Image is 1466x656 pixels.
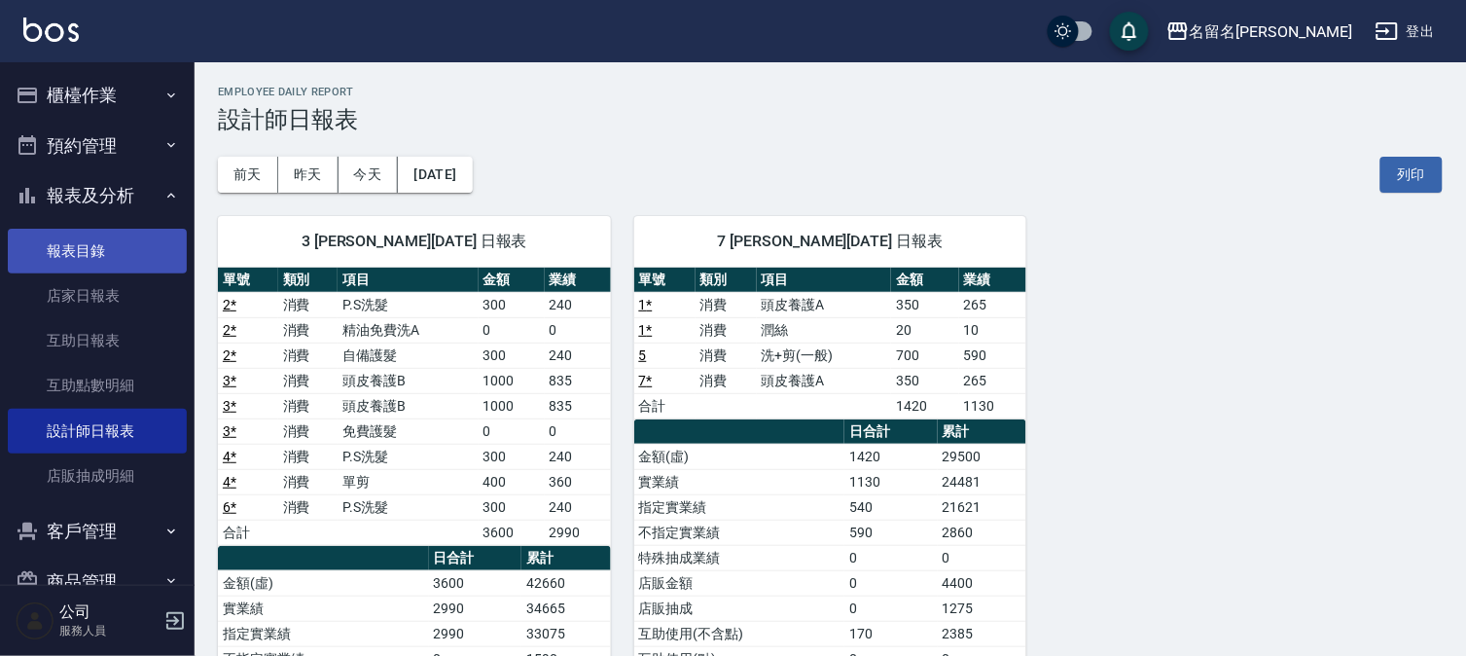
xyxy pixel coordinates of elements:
[479,520,545,545] td: 3600
[634,268,696,293] th: 單號
[844,596,938,621] td: 0
[218,570,429,596] td: 金額(虛)
[959,268,1026,293] th: 業績
[757,317,892,343] td: 潤絲
[1380,157,1443,193] button: 列印
[278,317,339,343] td: 消費
[634,621,845,646] td: 互助使用(不含點)
[844,494,938,520] td: 540
[338,469,478,494] td: 單剪
[479,343,545,368] td: 300
[479,444,545,469] td: 300
[8,363,187,408] a: 互助點數明細
[938,419,1027,445] th: 累計
[844,570,938,596] td: 0
[545,444,611,469] td: 240
[429,621,522,646] td: 2990
[634,268,1027,419] table: a dense table
[338,494,478,520] td: P.S洗髮
[59,622,159,639] p: 服務人員
[634,570,845,596] td: 店販金額
[844,419,938,445] th: 日合計
[545,494,611,520] td: 240
[429,596,522,621] td: 2990
[241,232,588,251] span: 3 [PERSON_NAME][DATE] 日報表
[8,70,187,121] button: 櫃檯作業
[696,292,757,317] td: 消費
[634,545,845,570] td: 特殊抽成業績
[545,292,611,317] td: 240
[479,419,545,444] td: 0
[16,601,54,640] img: Person
[696,343,757,368] td: 消費
[521,546,611,571] th: 累計
[938,621,1027,646] td: 2385
[938,570,1027,596] td: 4400
[278,419,339,444] td: 消費
[658,232,1004,251] span: 7 [PERSON_NAME][DATE] 日報表
[338,368,478,393] td: 頭皮養護B
[891,393,958,419] td: 1420
[545,469,611,494] td: 360
[479,494,545,520] td: 300
[278,444,339,469] td: 消費
[8,229,187,273] a: 報表目錄
[479,368,545,393] td: 1000
[844,469,938,494] td: 1130
[479,317,545,343] td: 0
[696,268,757,293] th: 類別
[218,520,278,545] td: 合計
[521,621,611,646] td: 33075
[844,621,938,646] td: 170
[278,393,339,419] td: 消費
[8,409,187,454] a: 設計師日報表
[278,343,339,368] td: 消費
[1190,19,1352,44] div: 名留名[PERSON_NAME]
[338,444,478,469] td: P.S洗髮
[278,494,339,520] td: 消費
[891,292,958,317] td: 350
[891,368,958,393] td: 350
[23,18,79,42] img: Logo
[218,106,1443,133] h3: 設計師日報表
[8,557,187,607] button: 商品管理
[8,506,187,557] button: 客戶管理
[959,393,1026,419] td: 1130
[634,393,696,419] td: 合計
[545,368,611,393] td: 835
[218,268,611,546] table: a dense table
[1159,12,1360,52] button: 名留名[PERSON_NAME]
[545,343,611,368] td: 240
[545,520,611,545] td: 2990
[338,292,478,317] td: P.S洗髮
[521,570,611,596] td: 42660
[8,273,187,318] a: 店家日報表
[545,419,611,444] td: 0
[639,347,647,363] a: 5
[8,318,187,363] a: 互助日報表
[545,268,611,293] th: 業績
[338,393,478,419] td: 頭皮養護B
[429,570,522,596] td: 3600
[938,444,1027,469] td: 29500
[278,157,339,193] button: 昨天
[479,292,545,317] td: 300
[844,545,938,570] td: 0
[479,469,545,494] td: 400
[757,268,892,293] th: 項目
[938,596,1027,621] td: 1275
[218,86,1443,98] h2: Employee Daily Report
[278,292,339,317] td: 消費
[545,317,611,343] td: 0
[757,368,892,393] td: 頭皮養護A
[844,444,938,469] td: 1420
[338,419,478,444] td: 免費護髮
[1368,14,1443,50] button: 登出
[545,393,611,419] td: 835
[218,157,278,193] button: 前天
[59,602,159,622] h5: 公司
[8,121,187,171] button: 預約管理
[696,368,757,393] td: 消費
[218,268,278,293] th: 單號
[959,343,1026,368] td: 590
